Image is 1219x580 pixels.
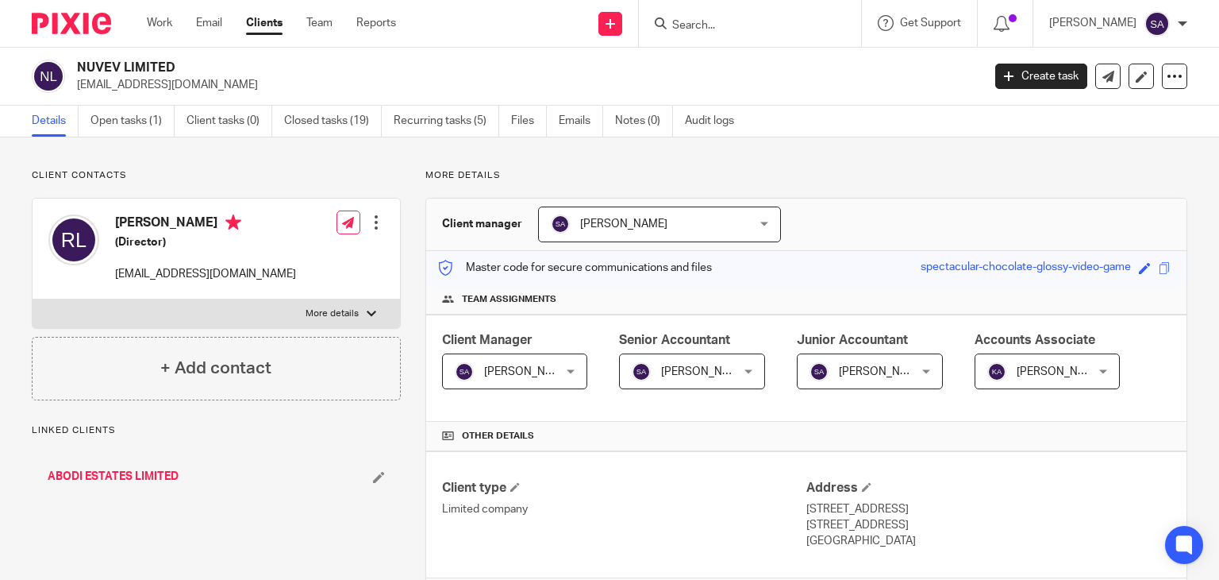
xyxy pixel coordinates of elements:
[394,106,499,137] a: Recurring tasks (5)
[484,366,571,377] span: [PERSON_NAME]
[632,362,651,381] img: svg%3E
[580,218,667,230] span: [PERSON_NAME]
[32,424,401,437] p: Linked clients
[196,15,222,31] a: Email
[442,334,533,346] span: Client Manager
[1144,11,1170,37] img: svg%3E
[90,106,175,137] a: Open tasks (1)
[806,501,1171,517] p: [STREET_ADDRESS]
[306,307,359,320] p: More details
[32,106,79,137] a: Details
[160,356,271,381] h4: + Add contact
[455,362,474,381] img: svg%3E
[462,293,556,306] span: Team assignments
[511,106,547,137] a: Files
[32,13,111,34] img: Pixie
[619,334,730,346] span: Senior Accountant
[442,480,806,497] h4: Client type
[77,60,793,76] h2: NUVEV LIMITED
[306,15,333,31] a: Team
[900,17,961,29] span: Get Support
[809,362,829,381] img: svg%3E
[147,15,172,31] a: Work
[187,106,272,137] a: Client tasks (0)
[995,64,1087,89] a: Create task
[615,106,673,137] a: Notes (0)
[671,19,813,33] input: Search
[225,215,241,230] i: Primary
[77,77,971,93] p: [EMAIL_ADDRESS][DOMAIN_NAME]
[987,362,1006,381] img: svg%3E
[685,106,746,137] a: Audit logs
[438,260,712,276] p: Master code for secure communications and files
[115,234,296,250] h5: (Director)
[839,366,926,377] span: [PERSON_NAME]
[442,216,522,232] h3: Client manager
[284,106,382,137] a: Closed tasks (19)
[32,60,65,93] img: svg%3E
[1049,15,1136,31] p: [PERSON_NAME]
[1017,366,1104,377] span: [PERSON_NAME]
[975,334,1095,346] span: Accounts Associate
[48,469,179,485] a: ABODI ESTATES LIMITED
[462,430,534,443] span: Other details
[806,517,1171,533] p: [STREET_ADDRESS]
[115,266,296,282] p: [EMAIL_ADDRESS][DOMAIN_NAME]
[921,259,1131,277] div: spectacular-chocolate-glossy-video-game
[806,480,1171,497] h4: Address
[48,215,99,265] img: svg%3E
[356,15,396,31] a: Reports
[32,169,401,182] p: Client contacts
[661,366,748,377] span: [PERSON_NAME]
[115,215,296,234] h4: [PERSON_NAME]
[442,501,806,517] p: Limited company
[425,169,1187,182] p: More details
[246,15,283,31] a: Clients
[797,334,908,346] span: Junior Accountant
[551,215,570,234] img: svg%3E
[559,106,603,137] a: Emails
[806,533,1171,549] p: [GEOGRAPHIC_DATA]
